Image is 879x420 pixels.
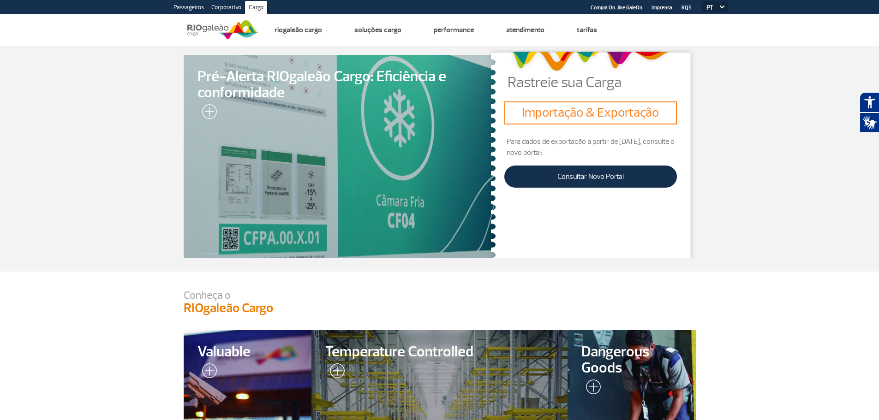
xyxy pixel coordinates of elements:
[325,363,345,382] img: leia-mais
[508,105,673,121] h3: Importação & Exportação
[184,290,696,301] p: Conheça o
[504,136,676,158] p: Para dados de exportação a partir de [DATE], consulte o novo portal:
[208,1,245,16] a: Corporativo
[591,5,642,11] a: Compra On-line GaleOn
[170,1,208,16] a: Passageiros
[504,166,676,188] a: Consultar Novo Portal
[652,5,672,11] a: Imprensa
[508,75,695,90] p: Rastreie sua Carga
[581,379,601,398] img: leia-mais
[354,25,401,35] a: Soluções Cargo
[325,344,554,360] span: Temperature Controlled
[197,363,217,382] img: leia-mais
[860,112,879,133] button: Abrir tradutor de língua de sinais.
[275,25,322,35] a: Riogaleão Cargo
[245,1,267,16] a: Cargo
[577,25,597,35] a: Tarifas
[860,92,879,133] div: Plugin de acessibilidade da Hand Talk.
[197,104,217,123] img: leia-mais
[434,25,474,35] a: Performance
[184,55,496,258] a: Pré-Alerta RIOgaleão Cargo: Eficiência e conformidade
[860,92,879,112] button: Abrir recursos assistivos.
[506,25,544,35] a: Atendimento
[197,69,482,101] span: Pré-Alerta RIOgaleão Cargo: Eficiência e conformidade
[508,47,672,75] img: grafismo
[197,344,298,360] span: Valuable
[184,301,696,316] h3: RIOgaleão Cargo
[581,344,682,376] span: Dangerous Goods
[682,5,692,11] a: RQS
